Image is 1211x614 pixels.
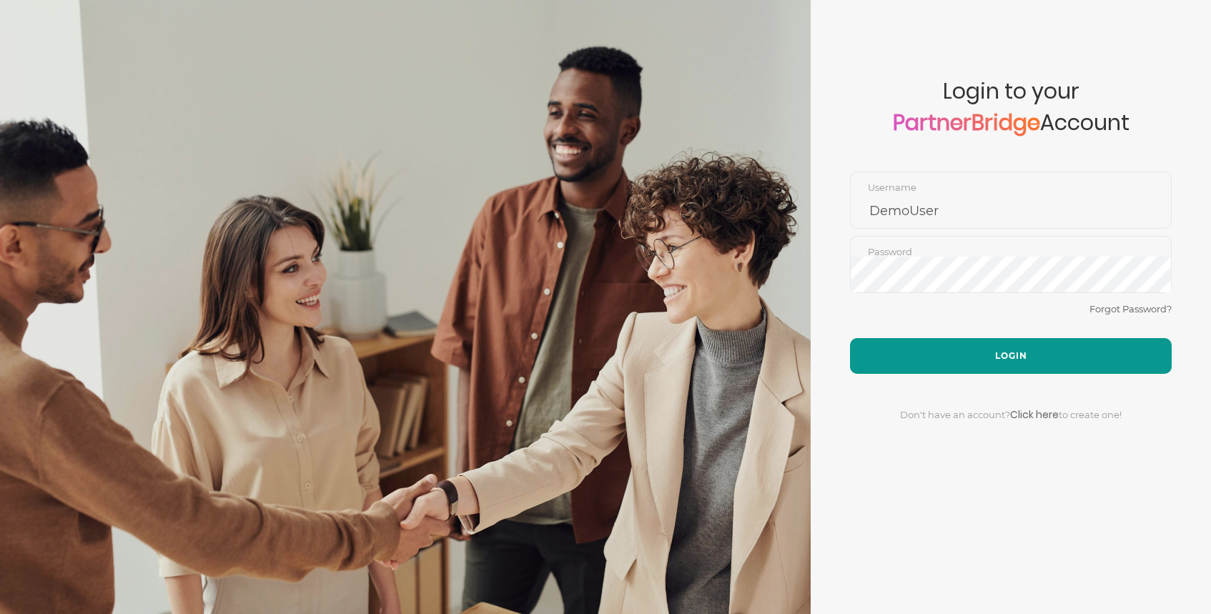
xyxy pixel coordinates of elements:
span: Login to your Account [850,79,1172,172]
span: Don't have an account? to create one! [900,409,1122,420]
a: PartnerBridge [893,107,1040,138]
a: Click here [1010,407,1059,422]
button: Login [850,338,1172,374]
a: Forgot Password? [1089,303,1172,315]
